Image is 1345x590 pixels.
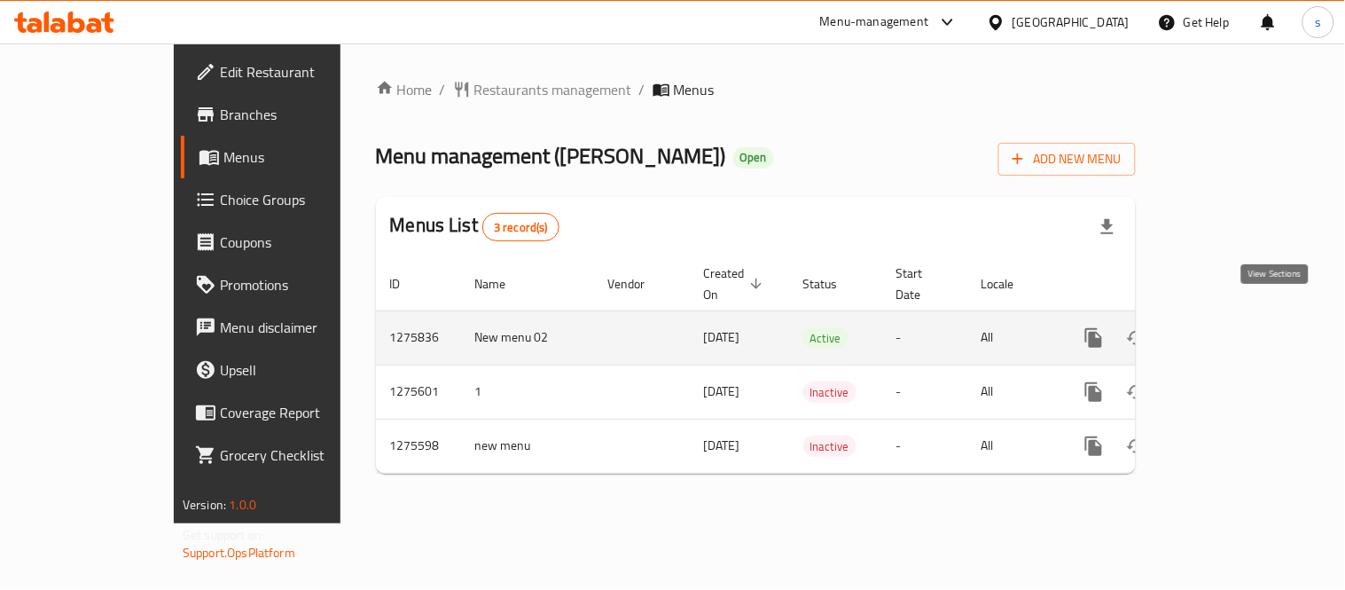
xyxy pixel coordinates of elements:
[376,79,1136,100] nav: breadcrumb
[220,444,384,466] span: Grocery Checklist
[223,146,384,168] span: Menus
[220,232,384,253] span: Coupons
[639,79,645,100] li: /
[229,493,256,516] span: 1.0.0
[461,419,594,473] td: new menu
[461,311,594,365] td: New menu 02
[1013,148,1122,170] span: Add New Menu
[220,189,384,210] span: Choice Groups
[183,541,295,564] a: Support.OpsPlatform
[704,434,740,457] span: [DATE]
[453,79,632,100] a: Restaurants management
[1315,12,1321,32] span: s
[733,150,774,165] span: Open
[390,212,559,241] h2: Menus List
[803,436,856,457] div: Inactive
[376,311,461,365] td: 1275836
[704,263,768,305] span: Created On
[474,79,632,100] span: Restaurants management
[1013,12,1130,32] div: [GEOGRAPHIC_DATA]
[390,273,424,295] span: ID
[183,493,226,516] span: Version:
[1073,425,1115,468] button: more
[220,317,384,338] span: Menu disclaimer
[1115,371,1158,413] button: Change Status
[704,380,740,403] span: [DATE]
[376,257,1257,474] table: enhanced table
[803,437,856,457] span: Inactive
[896,263,946,305] span: Start Date
[220,402,384,423] span: Coverage Report
[482,213,559,241] div: Total records count
[376,365,461,419] td: 1275601
[803,273,861,295] span: Status
[1086,206,1129,248] div: Export file
[704,326,740,349] span: [DATE]
[181,264,398,306] a: Promotions
[1059,257,1257,311] th: Actions
[733,147,774,169] div: Open
[882,419,967,473] td: -
[220,274,384,295] span: Promotions
[475,273,529,295] span: Name
[220,61,384,83] span: Edit Restaurant
[376,419,461,473] td: 1275598
[440,79,446,100] li: /
[220,359,384,381] span: Upsell
[967,365,1059,419] td: All
[181,434,398,476] a: Grocery Checklist
[1073,371,1115,413] button: more
[181,136,398,178] a: Menus
[882,311,967,365] td: -
[967,311,1059,365] td: All
[181,178,398,221] a: Choice Groups
[181,391,398,434] a: Coverage Report
[608,273,669,295] span: Vendor
[181,349,398,391] a: Upsell
[376,136,726,176] span: Menu management ( [PERSON_NAME] )
[181,51,398,93] a: Edit Restaurant
[1115,425,1158,468] button: Change Status
[803,382,856,403] div: Inactive
[461,365,594,419] td: 1
[820,12,929,33] div: Menu-management
[882,365,967,419] td: -
[803,328,848,349] span: Active
[376,79,433,100] a: Home
[181,221,398,264] a: Coupons
[998,143,1136,176] button: Add New Menu
[967,419,1059,473] td: All
[803,327,848,349] div: Active
[181,93,398,136] a: Branches
[1073,317,1115,359] button: more
[181,306,398,349] a: Menu disclaimer
[674,79,715,100] span: Menus
[220,104,384,125] span: Branches
[981,273,1037,295] span: Locale
[803,382,856,403] span: Inactive
[183,523,264,547] span: Get support on:
[483,219,559,236] span: 3 record(s)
